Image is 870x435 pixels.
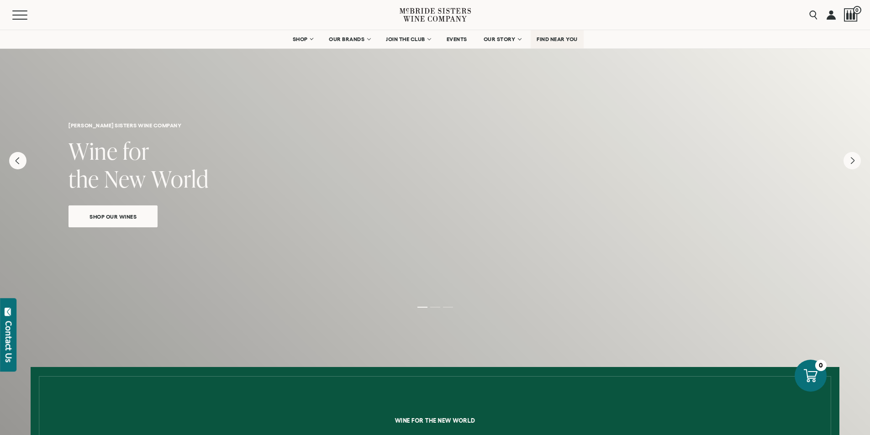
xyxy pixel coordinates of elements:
span: New [104,163,146,194]
li: Page dot 3 [443,307,453,308]
button: Next [844,152,861,169]
a: FIND NEAR YOU [531,30,584,48]
span: 0 [853,6,861,14]
a: EVENTS [441,30,473,48]
span: FIND NEAR YOU [537,36,578,42]
button: Previous [9,152,26,169]
span: JOIN THE CLUB [386,36,425,42]
a: JOIN THE CLUB [380,30,436,48]
span: the [69,163,99,194]
button: Mobile Menu Trigger [12,10,45,20]
div: Contact Us [4,321,13,362]
span: EVENTS [447,36,467,42]
a: OUR BRANDS [323,30,375,48]
a: Shop Our Wines [69,205,158,227]
span: OUR BRANDS [329,36,364,42]
div: 0 [815,360,827,371]
span: Wine [69,135,118,167]
span: Shop Our Wines [74,211,153,222]
h6: Wine for the new world [101,417,768,424]
span: World [151,163,209,194]
li: Page dot 1 [417,307,427,308]
a: SHOP [286,30,318,48]
a: OUR STORY [478,30,527,48]
li: Page dot 2 [430,307,440,308]
h6: [PERSON_NAME] sisters wine company [69,122,801,128]
span: SHOP [292,36,308,42]
span: for [123,135,149,167]
span: OUR STORY [484,36,516,42]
